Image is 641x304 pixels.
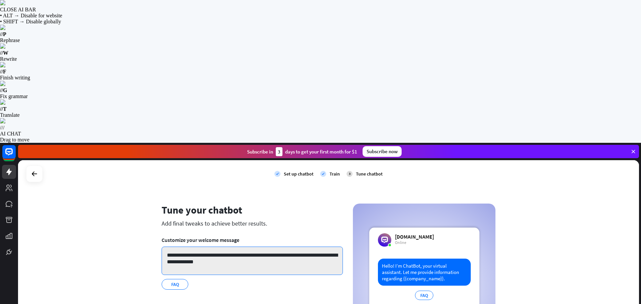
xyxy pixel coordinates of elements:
span: FAQ [171,281,180,288]
div: [DOMAIN_NAME] [395,233,434,240]
div: 3 [347,171,353,177]
button: Open LiveChat chat widget [5,3,25,23]
div: Tune your chatbot [162,204,343,216]
div: Train [330,171,340,177]
i: check [274,171,280,177]
div: Online [395,240,434,245]
div: Subscribe now [363,146,402,157]
div: Customize your welcome message [162,237,343,243]
div: Add final tweaks to achieve better results. [162,220,343,227]
div: FAQ [415,291,433,300]
div: Set up chatbot [284,171,313,177]
div: Tune chatbot [356,171,383,177]
div: Subscribe in days to get your first month for $1 [247,147,357,156]
i: check [320,171,326,177]
div: Hello! I’m ChatBot, your virtual assistant. Let me provide information regarding {{company_name}}. [378,259,471,286]
div: 3 [276,147,282,156]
